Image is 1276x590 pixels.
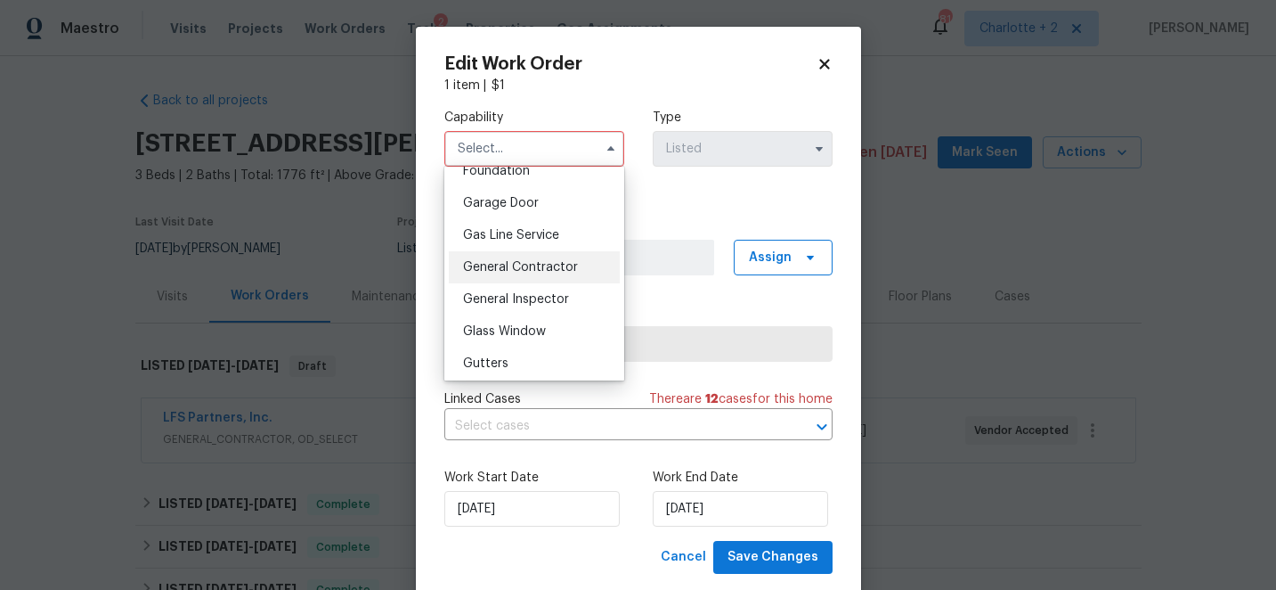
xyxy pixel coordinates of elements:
label: Trade Partner [444,304,833,322]
button: Save Changes [713,541,833,574]
span: Glass Window [463,325,546,338]
span: 12 [705,393,719,406]
span: General Contractor [463,261,578,274]
button: Cancel [654,541,713,574]
span: Linked Cases [444,390,521,408]
span: Cancel [661,546,706,569]
label: Work Order Manager [444,217,833,235]
h2: Edit Work Order [444,55,817,73]
span: Gas Line Service [463,229,559,242]
input: M/D/YYYY [444,491,620,527]
label: Work End Date [653,469,833,487]
button: Open [809,414,834,439]
button: Hide options [600,138,622,160]
input: M/D/YYYY [653,491,828,527]
span: Gutters [463,357,508,370]
span: LFS Partners, Inc. - CLT [459,335,817,353]
button: Show options [809,138,830,160]
label: Work Start Date [444,469,624,487]
span: Save Changes [727,546,818,569]
input: Select cases [444,413,783,440]
div: 1 item | [444,77,833,94]
input: Select... [653,131,833,167]
span: There are case s for this home [649,390,833,408]
span: $ 1 [492,79,505,92]
span: General Inspector [463,293,569,306]
label: Type [653,109,833,127]
input: Select... [444,131,624,167]
label: Capability [444,109,624,127]
span: Garage Door [463,197,539,209]
span: Foundation [463,165,530,177]
span: Assign [749,249,792,266]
